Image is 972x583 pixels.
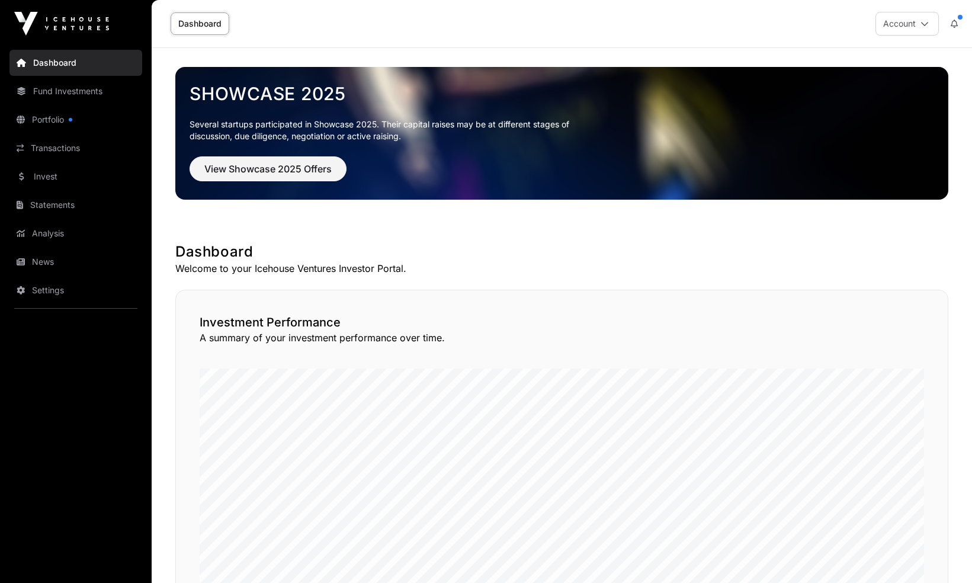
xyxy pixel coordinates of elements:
img: Icehouse Ventures Logo [14,12,109,36]
p: A summary of your investment performance over time. [200,331,924,345]
a: View Showcase 2025 Offers [190,168,347,180]
a: Fund Investments [9,78,142,104]
button: View Showcase 2025 Offers [190,156,347,181]
a: Showcase 2025 [190,83,934,104]
a: Invest [9,164,142,190]
img: Showcase 2025 [175,67,948,200]
h2: Investment Performance [200,314,924,331]
a: News [9,249,142,275]
h1: Dashboard [175,242,948,261]
a: Analysis [9,220,142,246]
a: Dashboard [171,12,229,35]
span: View Showcase 2025 Offers [204,162,332,176]
a: Statements [9,192,142,218]
a: Portfolio [9,107,142,133]
a: Settings [9,277,142,303]
a: Transactions [9,135,142,161]
p: Several startups participated in Showcase 2025. Their capital raises may be at different stages o... [190,118,588,142]
p: Welcome to your Icehouse Ventures Investor Portal. [175,261,948,276]
button: Account [875,12,939,36]
a: Dashboard [9,50,142,76]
